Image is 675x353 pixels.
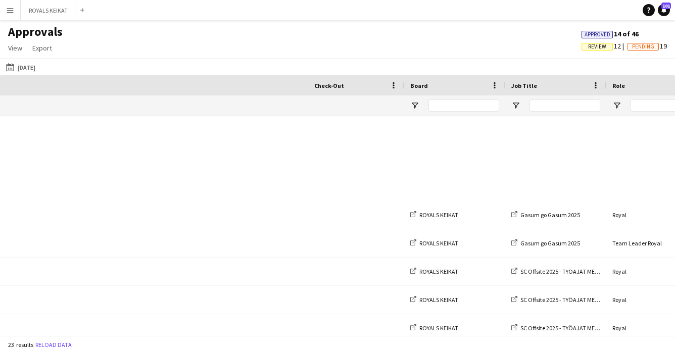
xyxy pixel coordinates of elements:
span: ROYALS KEIKAT [419,296,458,304]
span: Gasum go Gasum 2025 [520,211,580,219]
button: Reload data [33,339,74,350]
a: ROYALS KEIKAT [410,239,458,247]
span: Review [588,43,606,50]
button: Open Filter Menu [410,101,419,110]
span: 12 [582,41,628,51]
span: ROYALS KEIKAT [419,211,458,219]
span: Check-Out [314,82,344,89]
a: ROYALS KEIKAT [410,296,458,304]
span: View [8,43,22,53]
span: Gasum go Gasum 2025 [520,239,580,247]
span: Role [612,82,625,89]
span: Pending [632,43,654,50]
a: Export [28,41,56,55]
span: 19 [628,41,667,51]
span: 101 [661,3,671,9]
a: 101 [658,4,670,16]
span: Export [32,43,52,53]
span: ROYALS KEIKAT [419,268,458,275]
a: ROYALS KEIKAT [410,268,458,275]
a: ROYALS KEIKAT [410,324,458,332]
button: Open Filter Menu [511,101,520,110]
a: Gasum go Gasum 2025 [511,239,580,247]
input: Job Title Filter Input [529,99,600,112]
a: ROYALS KEIKAT [410,211,458,219]
span: ROYALS KEIKAT [419,324,458,332]
span: 14 of 46 [582,29,639,38]
span: Approved [585,31,610,38]
span: Job Title [511,82,537,89]
input: Board Filter Input [428,99,499,112]
span: ROYALS KEIKAT [419,239,458,247]
a: View [4,41,26,55]
button: Open Filter Menu [612,101,621,110]
button: ROYALS KEIKAT [21,1,76,20]
button: [DATE] [4,61,37,73]
a: Gasum go Gasum 2025 [511,211,580,219]
span: Board [410,82,428,89]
